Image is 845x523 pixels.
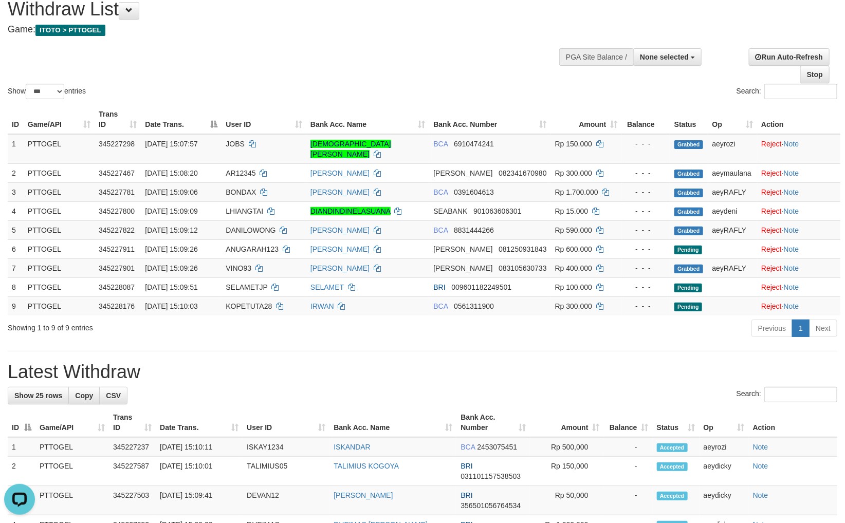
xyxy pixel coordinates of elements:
[757,201,840,220] td: ·
[757,220,840,239] td: ·
[708,258,758,277] td: aeyRAFLY
[24,296,95,315] td: PTTOGEL
[757,239,840,258] td: ·
[757,296,840,315] td: ·
[24,201,95,220] td: PTTOGEL
[477,443,517,451] span: Copy 2453075451 to clipboard
[555,302,592,310] span: Rp 300.000
[657,443,688,452] span: Accepted
[310,302,334,310] a: IRWAN
[222,105,306,134] th: User ID: activate to sort column ascending
[145,169,197,177] span: [DATE] 15:08:20
[24,134,95,164] td: PTTOGEL
[499,169,546,177] span: Copy 082341670980 to clipboard
[8,239,24,258] td: 6
[8,277,24,296] td: 8
[499,245,546,253] span: Copy 081250931843 to clipboard
[784,207,799,215] a: Note
[626,206,666,216] div: - - -
[75,391,93,400] span: Copy
[626,168,666,178] div: - - -
[657,462,688,471] span: Accepted
[674,208,703,216] span: Grabbed
[109,408,156,437] th: Trans ID: activate to sort column ascending
[8,258,24,277] td: 7
[24,105,95,134] th: Game/API: activate to sort column ascending
[809,320,837,337] a: Next
[99,387,127,404] a: CSV
[145,207,197,215] span: [DATE] 15:09:09
[530,408,604,437] th: Amount: activate to sort column ascending
[35,437,109,457] td: PTTOGEL
[530,457,604,486] td: Rp 150,000
[761,264,782,272] a: Reject
[226,283,267,291] span: SELAMETJP
[95,105,141,134] th: Trans ID: activate to sort column ascending
[433,169,492,177] span: [PERSON_NAME]
[784,245,799,253] a: Note
[433,283,445,291] span: BRI
[559,48,633,66] div: PGA Site Balance /
[674,140,703,149] span: Grabbed
[551,105,622,134] th: Amount: activate to sort column ascending
[433,188,448,196] span: BCA
[555,245,592,253] span: Rp 600.000
[156,437,243,457] td: [DATE] 15:10:11
[243,486,329,515] td: DEVAN12
[761,169,782,177] a: Reject
[626,301,666,311] div: - - -
[109,486,156,515] td: 345227503
[99,264,135,272] span: 345227901
[499,264,546,272] span: Copy 083105630733 to clipboard
[749,48,830,66] a: Run Auto-Refresh
[226,245,279,253] span: ANUGARAH123
[156,457,243,486] td: [DATE] 15:10:01
[433,302,448,310] span: BCA
[461,462,472,470] span: BRI
[461,443,475,451] span: BCA
[24,220,95,239] td: PTTOGEL
[674,303,702,311] span: Pending
[626,225,666,235] div: - - -
[226,207,263,215] span: LHIANGTAI
[156,408,243,437] th: Date Trans.: activate to sort column ascending
[99,226,135,234] span: 345227822
[626,139,666,149] div: - - -
[761,140,782,148] a: Reject
[461,491,472,499] span: BRI
[99,302,135,310] span: 345228176
[334,491,393,499] a: [PERSON_NAME]
[8,457,35,486] td: 2
[433,207,467,215] span: SEABANK
[433,140,448,148] span: BCA
[145,264,197,272] span: [DATE] 15:09:26
[461,501,521,510] span: Copy 356501056764534 to clipboard
[700,437,749,457] td: aeyrozi
[310,188,370,196] a: [PERSON_NAME]
[761,207,782,215] a: Reject
[24,277,95,296] td: PTTOGEL
[35,457,109,486] td: PTTOGEL
[530,437,604,457] td: Rp 500,000
[26,84,64,99] select: Showentries
[433,226,448,234] span: BCA
[626,244,666,254] div: - - -
[310,140,391,158] a: [DEMOGRAPHIC_DATA][PERSON_NAME]
[761,245,782,253] a: Reject
[35,486,109,515] td: PTTOGEL
[99,169,135,177] span: 345227467
[310,169,370,177] a: [PERSON_NAME]
[555,169,592,177] span: Rp 300.000
[657,492,688,500] span: Accepted
[737,84,837,99] label: Search:
[784,169,799,177] a: Note
[226,140,245,148] span: JOBS
[8,408,35,437] th: ID: activate to sort column descending
[764,84,837,99] input: Search:
[454,188,494,196] span: Copy 0391604613 to clipboard
[24,258,95,277] td: PTTOGEL
[757,277,840,296] td: ·
[761,188,782,196] a: Reject
[751,320,793,337] a: Previous
[24,163,95,182] td: PTTOGEL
